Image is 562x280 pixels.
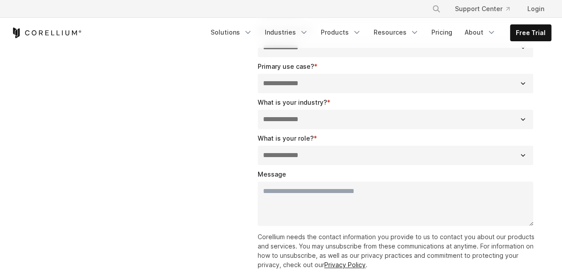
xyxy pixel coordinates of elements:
[11,28,82,38] a: Corellium Home
[258,134,314,142] span: What is your role?
[205,24,258,40] a: Solutions
[258,232,537,269] p: Corellium needs the contact information you provide to us to contact you about our products and s...
[426,24,458,40] a: Pricing
[324,261,366,268] a: Privacy Policy
[510,25,551,41] a: Free Trial
[315,24,367,40] a: Products
[205,24,551,41] div: Navigation Menu
[258,170,286,178] span: Message
[421,1,551,17] div: Navigation Menu
[258,63,314,70] span: Primary use case?
[428,1,444,17] button: Search
[520,1,551,17] a: Login
[448,1,517,17] a: Support Center
[258,99,327,106] span: What is your industry?
[259,24,314,40] a: Industries
[368,24,424,40] a: Resources
[459,24,501,40] a: About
